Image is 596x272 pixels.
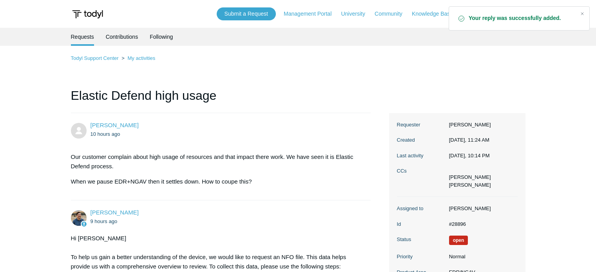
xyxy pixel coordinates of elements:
span: Spencer Grissom [91,209,139,216]
a: Management Portal [284,10,339,18]
a: Todyl Support Center [71,55,119,61]
li: Jayson [449,181,491,189]
span: We are working on a response for you [449,236,468,245]
li: Jayson Lopez [449,173,491,181]
a: Contributions [106,28,138,46]
time: 10/13/2025, 12:46 [91,218,118,224]
a: Community [375,10,410,18]
dt: Id [397,220,445,228]
a: University [341,10,373,18]
dt: Priority [397,253,445,261]
li: My activities [120,55,155,61]
time: 10/13/2025, 22:14 [449,153,490,159]
time: 10/13/2025, 11:24 [91,131,120,137]
li: Requests [71,28,94,46]
dt: Status [397,236,445,243]
dd: [PERSON_NAME] [445,205,518,213]
time: 10/13/2025, 11:24 [449,137,489,143]
li: Todyl Support Center [71,55,120,61]
a: [PERSON_NAME] [91,122,139,128]
dd: #28896 [445,220,518,228]
a: My activities [127,55,155,61]
p: Our customer complain about high usage of resources and that impact there work. We have seen it i... [71,152,363,171]
a: [PERSON_NAME] [91,209,139,216]
dt: CCs [397,167,445,175]
h1: Elastic Defend high usage [71,86,371,113]
a: Following [150,28,173,46]
div: Close [577,8,588,19]
img: Todyl Support Center Help Center home page [71,7,104,22]
dt: Created [397,136,445,144]
dt: Assigned to [397,205,445,213]
dt: Requester [397,121,445,129]
span: Asif Khan [91,122,139,128]
dd: [PERSON_NAME] [445,121,518,129]
a: Knowledge Base [412,10,461,18]
strong: Your reply was successfully added. [469,14,574,22]
dd: Normal [445,253,518,261]
a: Submit a Request [217,7,276,20]
dt: Last activity [397,152,445,160]
p: When we pause EDR+NGAV then it settles down. How to coupe this? [71,177,363,186]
